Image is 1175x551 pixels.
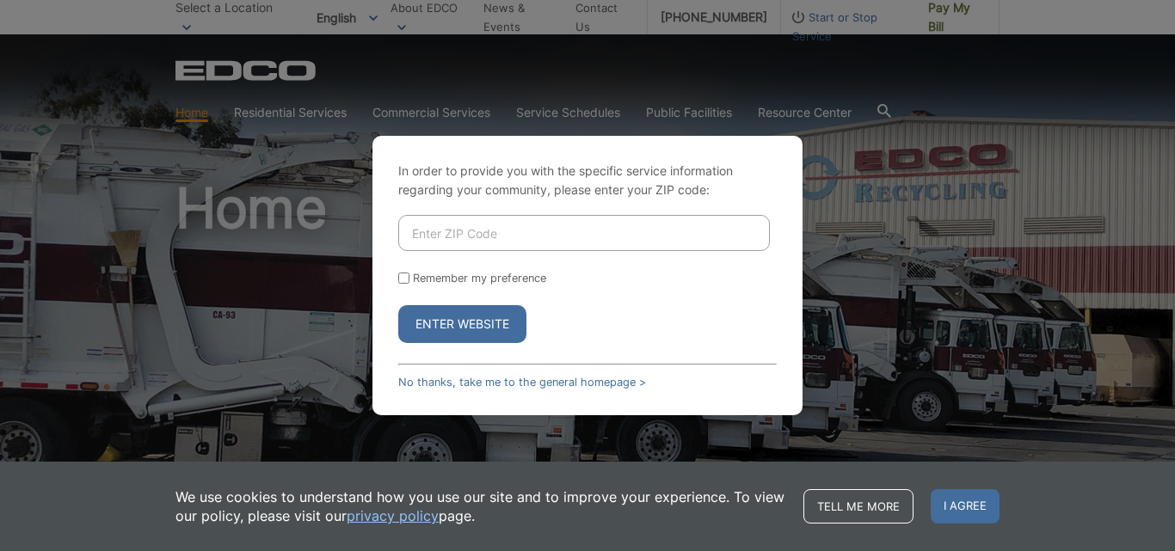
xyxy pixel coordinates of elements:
[347,506,439,525] a: privacy policy
[398,376,646,389] a: No thanks, take me to the general homepage >
[398,305,526,343] button: Enter Website
[803,489,914,523] a: Tell me more
[413,272,546,285] label: Remember my preference
[398,215,770,251] input: Enter ZIP Code
[931,489,1000,523] span: I agree
[398,162,777,199] p: In order to provide you with the specific service information regarding your community, please en...
[175,487,786,525] p: We use cookies to understand how you use our site and to improve your experience. To view our pol...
